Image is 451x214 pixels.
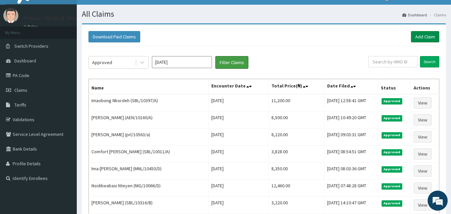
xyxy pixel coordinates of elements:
[382,200,403,206] span: Approved
[89,94,209,112] td: Imaobong Nkordeh (SBL/10397/A)
[428,12,446,18] li: Claims
[382,115,403,121] span: Approved
[414,131,432,143] a: View
[3,143,127,166] textarea: Type your message and hit 'Enter'
[89,163,209,180] td: Ima-[PERSON_NAME] (MNL/10450/D)
[382,166,403,172] span: Approved
[208,163,268,180] td: [DATE]
[269,163,324,180] td: 8,350.00
[269,79,324,94] th: Total Price(₦)
[382,98,403,104] span: Approved
[208,94,268,112] td: [DATE]
[414,148,432,160] a: View
[382,132,403,138] span: Approved
[269,180,324,197] td: 12,460.00
[324,197,378,214] td: [DATE] 14:10:47 GMT
[324,112,378,129] td: [DATE] 10:49:20 GMT
[269,197,324,214] td: 3,220.00
[208,112,268,129] td: [DATE]
[411,31,439,42] a: Add Claim
[14,87,27,93] span: Claims
[208,180,268,197] td: [DATE]
[420,56,439,67] input: Search
[89,146,209,163] td: Comfort [PERSON_NAME] (SBL/10011/A)
[92,59,112,66] div: Approved
[269,94,324,112] td: 11,200.00
[414,182,432,194] a: View
[23,24,39,29] a: Online
[368,56,418,67] input: Search by HMO ID
[414,97,432,109] a: View
[12,33,27,50] img: d_794563401_company_1708531726252_794563401
[3,8,18,23] img: User Image
[88,31,140,42] button: Download Paid Claims
[402,12,427,18] a: Dashboard
[269,129,324,146] td: 8,220.00
[414,199,432,211] a: View
[82,10,446,18] h1: All Claims
[378,79,411,94] th: Status
[89,112,209,129] td: [PERSON_NAME] (AEN/10160/A)
[269,146,324,163] td: 3,828.00
[89,129,209,146] td: [PERSON_NAME] (prl/10563/a)
[382,183,403,189] span: Approved
[414,114,432,126] a: View
[208,129,268,146] td: [DATE]
[39,64,92,132] span: We're online!
[35,37,112,46] div: Chat with us now
[382,149,403,155] span: Approved
[208,197,268,214] td: [DATE]
[324,180,378,197] td: [DATE] 07:48:28 GMT
[208,79,268,94] th: Encounter Date
[14,58,36,64] span: Dashboard
[14,102,26,108] span: Tariffs
[324,163,378,180] td: [DATE] 08:03:36 GMT
[215,56,248,69] button: Filter Claims
[89,197,209,214] td: [PERSON_NAME] (SBL/10316/B)
[109,3,126,19] div: Minimize live chat window
[89,79,209,94] th: Name
[23,15,88,21] p: Premier Medical Services
[324,129,378,146] td: [DATE] 09:03:31 GMT
[324,79,378,94] th: Date Filed
[414,165,432,177] a: View
[411,79,439,94] th: Actions
[14,43,48,49] span: Switch Providers
[89,180,209,197] td: Nsidibeabasi Nteyen (NIG/10066/D)
[324,146,378,163] td: [DATE] 08:54:51 GMT
[269,112,324,129] td: 8,500.00
[208,146,268,163] td: [DATE]
[152,56,212,68] input: Select Month and Year
[324,94,378,112] td: [DATE] 12:58:41 GMT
